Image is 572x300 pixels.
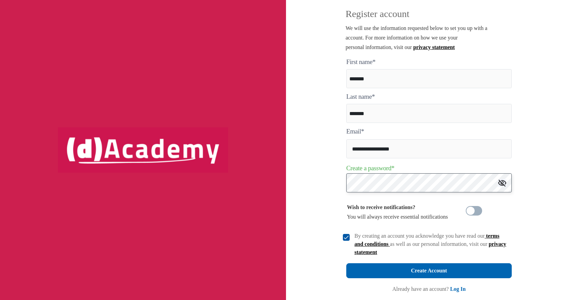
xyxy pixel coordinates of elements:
[498,179,506,187] img: icon
[346,10,516,23] p: Register account
[354,232,508,256] div: By creating an account you acknowledge you have read our as well as our personal information, vis...
[343,234,350,241] img: check
[411,266,447,275] div: Create Account
[346,263,512,278] button: Create Account
[392,285,465,293] div: Already have an account?
[347,204,415,210] b: Wish to receive notifications?
[413,44,455,50] a: privacy statement
[354,241,506,255] a: privacy statement
[347,203,448,222] div: You will always receive essential notifications
[346,25,487,50] span: We will use the information requested below to set you up with a account. For more information on...
[450,286,466,292] a: Log In
[58,127,228,172] img: logo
